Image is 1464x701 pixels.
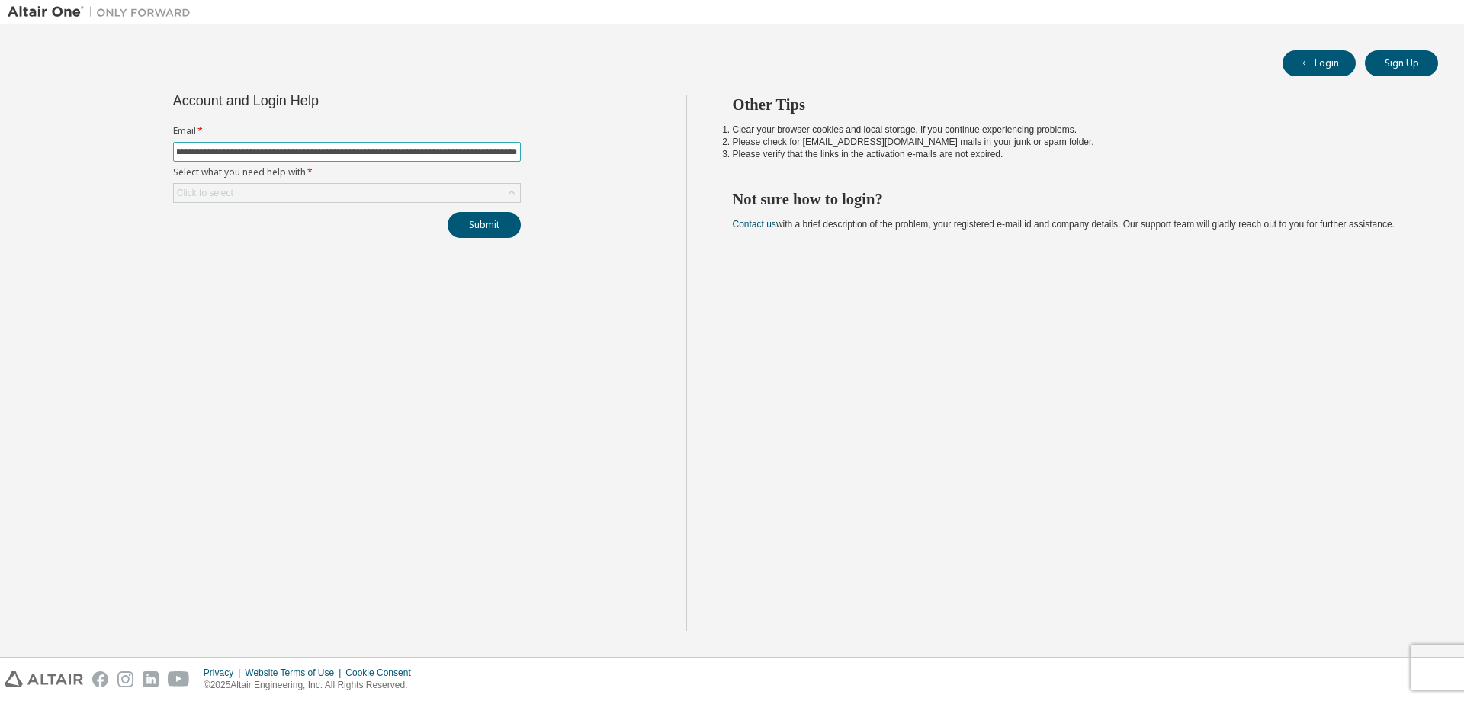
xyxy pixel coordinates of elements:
h2: Not sure how to login? [733,189,1411,209]
a: Contact us [733,219,776,230]
label: Select what you need help with [173,166,521,178]
button: Sign Up [1365,50,1438,76]
button: Submit [448,212,521,238]
img: linkedin.svg [143,671,159,687]
img: youtube.svg [168,671,190,687]
button: Login [1283,50,1356,76]
div: Account and Login Help [173,95,451,107]
label: Email [173,125,521,137]
div: Privacy [204,667,245,679]
div: Cookie Consent [345,667,419,679]
li: Please verify that the links in the activation e-mails are not expired. [733,148,1411,160]
span: with a brief description of the problem, your registered e-mail id and company details. Our suppo... [733,219,1395,230]
div: Website Terms of Use [245,667,345,679]
img: altair_logo.svg [5,671,83,687]
img: instagram.svg [117,671,133,687]
div: Click to select [174,184,520,202]
li: Clear your browser cookies and local storage, if you continue experiencing problems. [733,124,1411,136]
img: facebook.svg [92,671,108,687]
p: © 2025 Altair Engineering, Inc. All Rights Reserved. [204,679,420,692]
li: Please check for [EMAIL_ADDRESS][DOMAIN_NAME] mails in your junk or spam folder. [733,136,1411,148]
img: Altair One [8,5,198,20]
h2: Other Tips [733,95,1411,114]
div: Click to select [177,187,233,199]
